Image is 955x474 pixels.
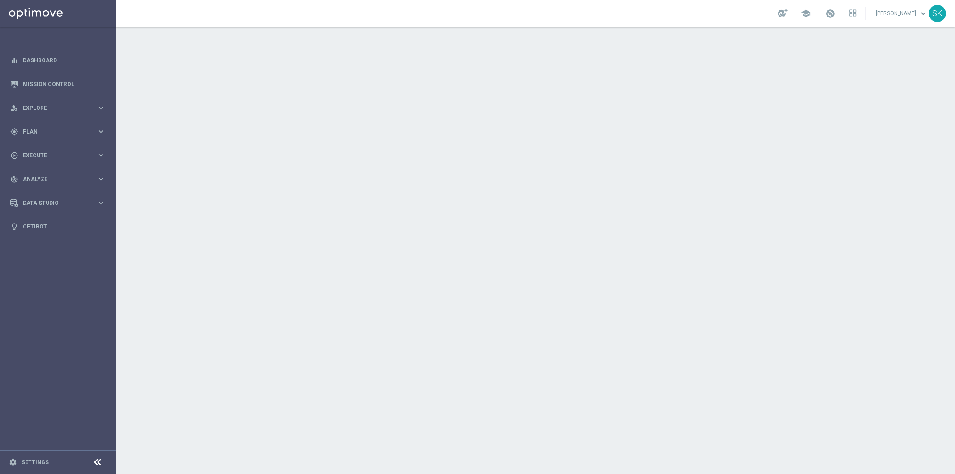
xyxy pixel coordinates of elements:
[23,200,97,206] span: Data Studio
[97,175,105,183] i: keyboard_arrow_right
[10,104,97,112] div: Explore
[23,105,97,111] span: Explore
[10,152,106,159] button: play_circle_outline Execute keyboard_arrow_right
[10,104,18,112] i: person_search
[23,177,97,182] span: Analyze
[10,175,97,183] div: Analyze
[10,175,18,183] i: track_changes
[10,199,106,207] button: Data Studio keyboard_arrow_right
[23,48,105,72] a: Dashboard
[801,9,811,18] span: school
[10,128,97,136] div: Plan
[9,458,17,466] i: settings
[23,129,97,134] span: Plan
[10,151,97,159] div: Execute
[10,223,106,230] button: lightbulb Optibot
[10,128,18,136] i: gps_fixed
[10,176,106,183] button: track_changes Analyze keyboard_arrow_right
[97,127,105,136] i: keyboard_arrow_right
[10,151,18,159] i: play_circle_outline
[875,7,929,20] a: [PERSON_NAME]keyboard_arrow_down
[10,215,105,238] div: Optibot
[97,103,105,112] i: keyboard_arrow_right
[10,128,106,135] button: gps_fixed Plan keyboard_arrow_right
[23,215,105,238] a: Optibot
[929,5,946,22] div: SK
[10,48,105,72] div: Dashboard
[21,460,49,465] a: Settings
[10,104,106,112] button: person_search Explore keyboard_arrow_right
[918,9,928,18] span: keyboard_arrow_down
[10,72,105,96] div: Mission Control
[10,81,106,88] button: Mission Control
[10,56,18,65] i: equalizer
[10,223,18,231] i: lightbulb
[10,57,106,64] button: equalizer Dashboard
[97,198,105,207] i: keyboard_arrow_right
[23,153,97,158] span: Execute
[10,199,97,207] div: Data Studio
[97,151,105,159] i: keyboard_arrow_right
[23,72,105,96] a: Mission Control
